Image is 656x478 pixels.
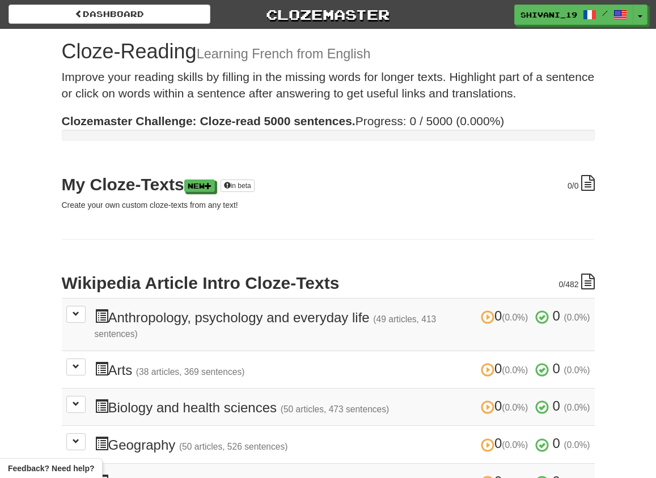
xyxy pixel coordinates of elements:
[564,365,590,375] small: (0.0%)
[8,463,94,474] span: Open feedback widget
[481,436,532,451] span: 0
[553,436,560,451] span: 0
[95,361,590,378] h3: Arts
[502,313,528,322] small: (0.0%)
[62,175,595,194] h2: My Cloze-Texts
[502,403,528,412] small: (0.0%)
[481,398,532,413] span: 0
[502,365,528,375] small: (0.0%)
[553,398,560,413] span: 0
[62,114,505,127] span: Progress: 0 / 5000 (0.000%)
[62,114,355,127] strong: Clozemaster Challenge: Cloze-read 5000 sentences.
[558,274,594,290] div: /482
[602,9,608,17] span: /
[62,40,595,63] h1: Cloze-Reading
[227,5,429,24] a: Clozemaster
[184,180,215,192] a: New
[564,313,590,322] small: (0.0%)
[221,180,255,192] a: in beta
[502,440,528,450] small: (0.0%)
[514,5,633,25] a: Shivani_19 /
[481,361,532,376] span: 0
[568,181,572,190] span: 0
[95,309,590,340] h3: Anthropology, psychology and everyday life
[553,361,560,376] span: 0
[179,442,288,451] small: (50 articles, 526 sentences)
[9,5,210,24] a: Dashboard
[564,403,590,412] small: (0.0%)
[553,308,560,323] span: 0
[62,69,595,102] p: Improve your reading skills by filling in the missing words for longer texts. Highlight part of a...
[62,274,595,292] h2: Wikipedia Article Intro Cloze-Texts
[95,399,590,415] h3: Biology and health sciences
[564,440,590,450] small: (0.0%)
[520,10,577,20] span: Shivani_19
[62,199,595,211] p: Create your own custom cloze-texts from any text!
[568,175,594,191] div: /0
[281,404,390,414] small: (50 articles, 473 sentences)
[95,436,590,453] h3: Geography
[481,308,532,323] span: 0
[136,367,245,377] small: (38 articles, 369 sentences)
[197,46,371,61] small: Learning French from English
[558,280,563,289] span: 0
